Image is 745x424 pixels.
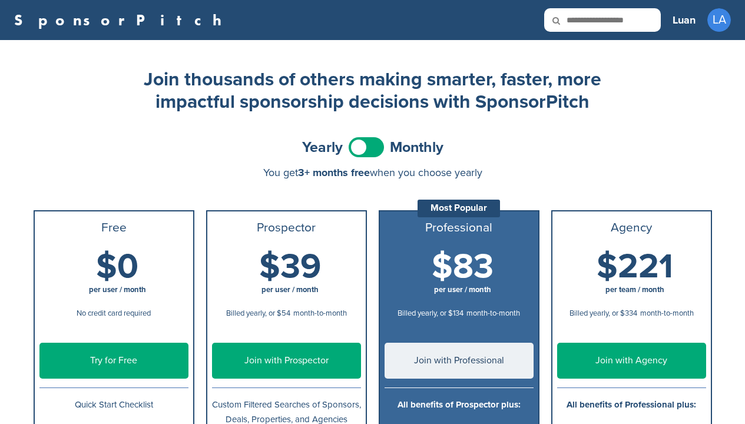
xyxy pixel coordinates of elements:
[39,397,188,412] p: Quick Start Checklist
[569,309,637,318] span: Billed yearly, or $334
[640,309,694,318] span: month-to-month
[77,309,151,318] span: No credit card required
[89,285,146,294] span: per user / month
[302,140,343,155] span: Yearly
[293,309,347,318] span: month-to-month
[390,140,443,155] span: Monthly
[34,167,712,178] div: You get when you choose yearly
[432,246,494,287] span: $83
[226,309,290,318] span: Billed yearly, or $54
[466,309,520,318] span: month-to-month
[557,343,706,379] a: Join with Agency
[39,221,188,235] h3: Free
[673,7,696,33] a: Luan
[398,399,521,410] b: All benefits of Prospector plus:
[137,68,608,114] h2: Join thousands of others making smarter, faster, more impactful sponsorship decisions with Sponso...
[567,399,696,410] b: All benefits of Professional plus:
[434,285,491,294] span: per user / month
[385,221,534,235] h3: Professional
[597,246,673,287] span: $221
[39,343,188,379] a: Try for Free
[398,309,463,318] span: Billed yearly, or $134
[212,343,361,379] a: Join with Prospector
[212,221,361,235] h3: Prospector
[418,200,500,217] div: Most Popular
[14,12,229,28] a: SponsorPitch
[298,166,370,179] span: 3+ months free
[96,246,138,287] span: $0
[261,285,319,294] span: per user / month
[385,343,534,379] a: Join with Professional
[259,246,321,287] span: $39
[605,285,664,294] span: per team / month
[673,12,696,28] h3: Luan
[707,8,731,32] span: LA
[557,221,706,235] h3: Agency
